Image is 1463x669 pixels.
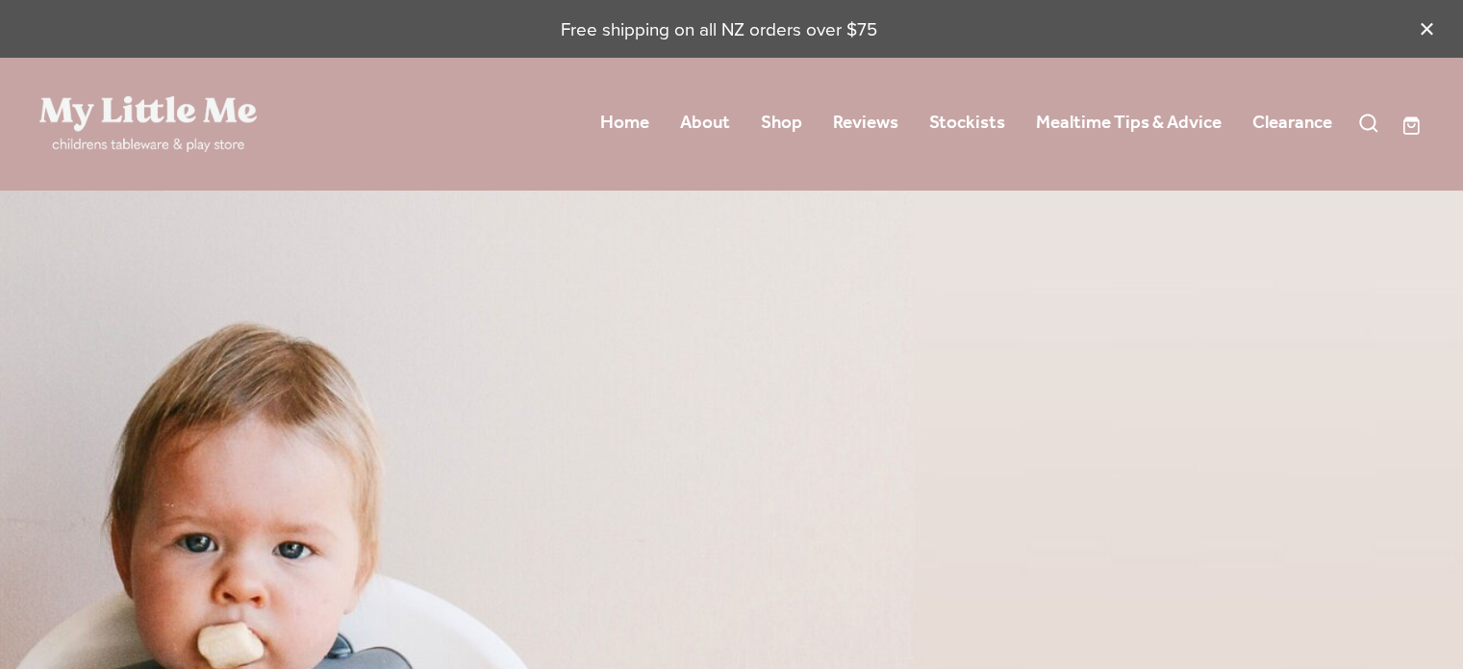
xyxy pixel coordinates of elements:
[1036,106,1222,141] a: Mealtime Tips & Advice
[761,106,802,141] a: Shop
[1252,106,1332,141] a: Clearance
[680,106,730,141] a: About
[600,106,649,141] a: Home
[929,106,1005,141] a: Stockists
[39,16,1399,42] p: Free shipping on all NZ orders over $75
[833,106,898,141] a: Reviews
[39,96,316,152] a: My Little Me Ltd homepage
